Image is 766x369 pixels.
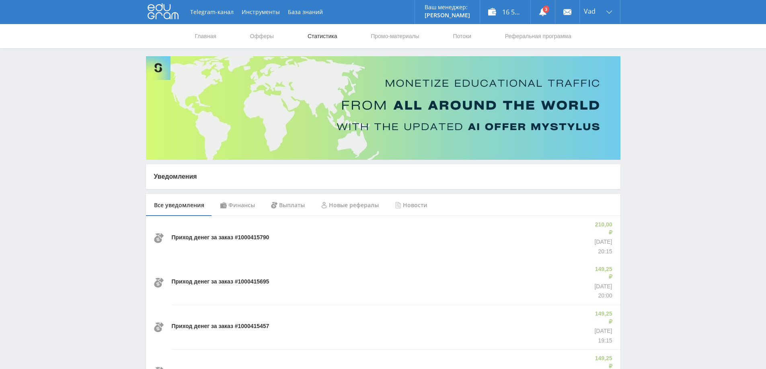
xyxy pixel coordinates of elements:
[212,194,263,216] div: Финансы
[172,278,269,286] p: Приход денег за заказ #1000415695
[593,265,612,281] p: 149,25 ₽
[593,327,612,335] p: [DATE]
[249,24,275,48] a: Офферы
[593,238,612,246] p: [DATE]
[172,322,269,330] p: Приход денег за заказ #1000415457
[584,8,596,14] span: Vad
[593,292,612,300] p: 20:00
[146,194,212,216] div: Все уведомления
[172,234,269,242] p: Приход денег за заказ #1000415790
[370,24,420,48] a: Промо-материалы
[263,194,313,216] div: Выплаты
[425,12,470,18] p: [PERSON_NAME]
[593,221,612,236] p: 210,00 ₽
[593,283,612,291] p: [DATE]
[313,194,387,216] div: Новые рефералы
[146,56,620,160] img: Banner
[154,172,612,181] p: Уведомления
[425,4,470,10] p: Ваш менеджер:
[307,24,338,48] a: Статистика
[194,24,217,48] a: Главная
[593,337,612,345] p: 19:15
[387,194,435,216] div: Новости
[504,24,572,48] a: Реферальная программа
[593,248,612,256] p: 20:15
[593,310,612,326] p: 149,25 ₽
[452,24,472,48] a: Потоки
